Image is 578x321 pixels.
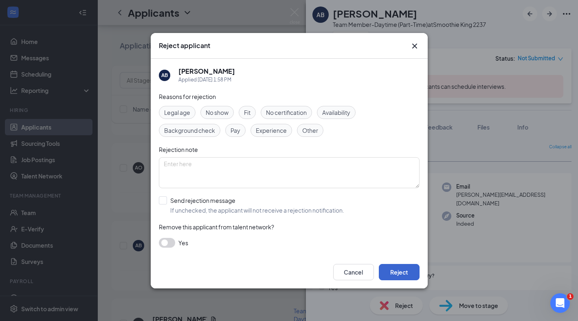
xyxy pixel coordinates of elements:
span: Rejection note [159,146,198,153]
span: No show [206,108,229,117]
span: Pay [231,126,240,135]
span: No certification [266,108,307,117]
h5: [PERSON_NAME] [178,67,235,76]
span: Background check [164,126,215,135]
button: Reject [379,264,420,280]
iframe: Intercom live chat [550,293,570,313]
span: 1 [567,293,574,300]
div: Applied [DATE] 1:58 PM [178,76,235,84]
svg: Cross [410,41,420,51]
h3: Reject applicant [159,41,210,50]
span: Fit [244,108,251,117]
span: Remove this applicant from talent network? [159,223,274,231]
button: Close [410,41,420,51]
button: Cancel [333,264,374,280]
span: Availability [322,108,350,117]
span: Experience [256,126,287,135]
span: Other [302,126,318,135]
span: Reasons for rejection [159,93,216,100]
span: Legal age [164,108,190,117]
div: AB [161,72,168,79]
span: Yes [178,238,188,248]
